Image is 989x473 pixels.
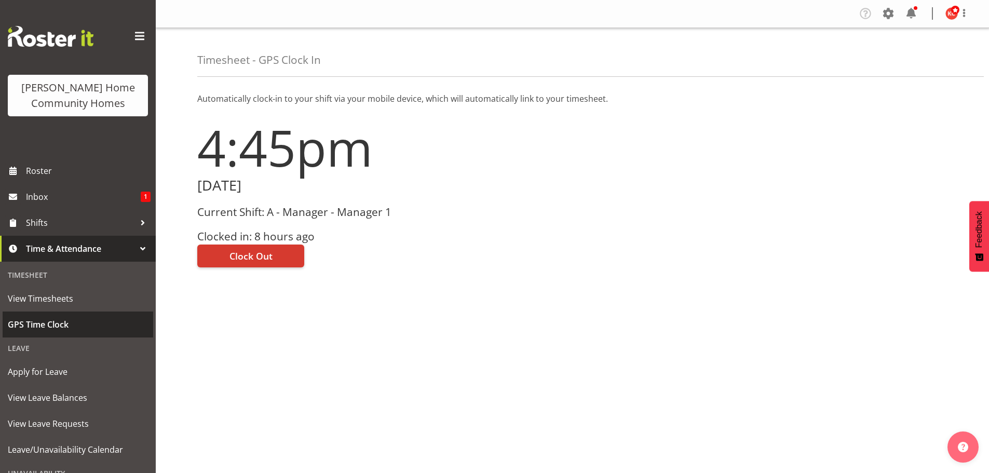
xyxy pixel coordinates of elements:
div: Timesheet [3,264,153,286]
span: View Timesheets [8,291,148,306]
span: Roster [26,163,151,179]
h3: Clocked in: 8 hours ago [197,231,566,242]
h3: Current Shift: A - Manager - Manager 1 [197,206,566,218]
a: View Leave Balances [3,385,153,411]
span: Shifts [26,215,135,231]
a: View Timesheets [3,286,153,312]
a: Apply for Leave [3,359,153,385]
span: Clock Out [229,249,273,263]
img: kirsty-crossley8517.jpg [945,7,958,20]
span: Time & Attendance [26,241,135,256]
span: Inbox [26,189,141,205]
span: Feedback [974,211,984,248]
img: Rosterit website logo [8,26,93,47]
h4: Timesheet - GPS Clock In [197,54,321,66]
span: Apply for Leave [8,364,148,380]
div: Leave [3,337,153,359]
button: Clock Out [197,245,304,267]
h1: 4:45pm [197,119,566,175]
span: 1 [141,192,151,202]
span: GPS Time Clock [8,317,148,332]
button: Feedback - Show survey [969,201,989,272]
span: Leave/Unavailability Calendar [8,442,148,457]
img: help-xxl-2.png [958,442,968,452]
p: Automatically clock-in to your shift via your mobile device, which will automatically link to you... [197,92,947,105]
div: [PERSON_NAME] Home Community Homes [18,80,138,111]
a: Leave/Unavailability Calendar [3,437,153,463]
span: View Leave Requests [8,416,148,431]
h2: [DATE] [197,178,566,194]
a: GPS Time Clock [3,312,153,337]
a: View Leave Requests [3,411,153,437]
span: View Leave Balances [8,390,148,406]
